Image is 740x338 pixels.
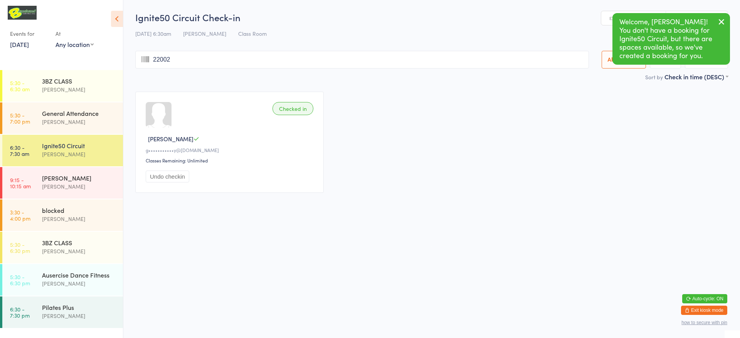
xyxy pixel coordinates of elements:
time: 5:30 - 6:30 pm [10,274,30,286]
div: At [55,27,94,40]
a: 5:30 -7:00 pmGeneral Attendance[PERSON_NAME] [2,102,123,134]
button: All Bookings [602,51,646,69]
div: Any location [55,40,94,49]
a: 5:30 -6:30 am3BZ CLASS[PERSON_NAME] [2,70,123,102]
span: [PERSON_NAME] [183,30,226,37]
button: Exit kiosk mode [681,306,727,315]
time: 5:30 - 7:00 pm [10,112,30,124]
div: [PERSON_NAME] [42,117,116,126]
button: Auto-cycle: ON [682,294,727,303]
div: General Attendance [42,109,116,117]
div: Pilates Plus [42,303,116,311]
div: 3BZ CLASS [42,238,116,247]
img: B Transformed Gym [8,6,37,20]
button: Undo checkin [146,171,189,182]
div: blocked [42,206,116,214]
button: how to secure with pin [681,320,727,325]
div: g•••••••••••y@[DOMAIN_NAME] [146,147,316,153]
div: 3BZ CLASS [42,77,116,85]
time: 6:30 - 7:30 pm [10,306,30,318]
h2: Ignite50 Circuit Check-in [135,11,728,23]
span: Class Room [238,30,267,37]
span: [DATE] 6:30am [135,30,171,37]
time: 5:30 - 6:30 pm [10,241,30,254]
span: [PERSON_NAME] [148,135,193,143]
label: Sort by [645,73,663,81]
div: Ignite50 Circuit [42,141,116,150]
div: [PERSON_NAME] [42,150,116,159]
a: 5:30 -6:30 pm3BZ CLASS[PERSON_NAME] [2,232,123,263]
a: 9:15 -10:15 am[PERSON_NAME][PERSON_NAME] [2,167,123,199]
div: Ausercise Dance Fitness [42,271,116,279]
a: [DATE] [10,40,29,49]
div: [PERSON_NAME] [42,247,116,256]
a: 5:30 -6:30 pmAusercise Dance Fitness[PERSON_NAME] [2,264,123,296]
div: [PERSON_NAME] [42,214,116,223]
div: [PERSON_NAME] [42,311,116,320]
time: 9:15 - 10:15 am [10,177,31,189]
input: Search [135,51,589,69]
div: Checked in [272,102,313,115]
div: Events for [10,27,48,40]
div: Check in time (DESC) [664,72,728,81]
div: Classes Remaining: Unlimited [146,157,316,164]
div: [PERSON_NAME] [42,182,116,191]
a: 6:30 -7:30 pmPilates Plus[PERSON_NAME] [2,296,123,328]
div: [PERSON_NAME] [42,174,116,182]
time: 6:30 - 7:30 am [10,144,29,157]
time: 3:30 - 4:00 pm [10,209,30,221]
div: Welcome, [PERSON_NAME]! You don't have a booking for Ignite50 Circuit, but there are spaces avail... [612,13,730,65]
div: [PERSON_NAME] [42,279,116,288]
a: 6:30 -7:30 amIgnite50 Circuit[PERSON_NAME] [2,135,123,166]
div: [PERSON_NAME] [42,85,116,94]
time: 5:30 - 6:30 am [10,80,30,92]
a: 3:30 -4:00 pmblocked[PERSON_NAME] [2,199,123,231]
